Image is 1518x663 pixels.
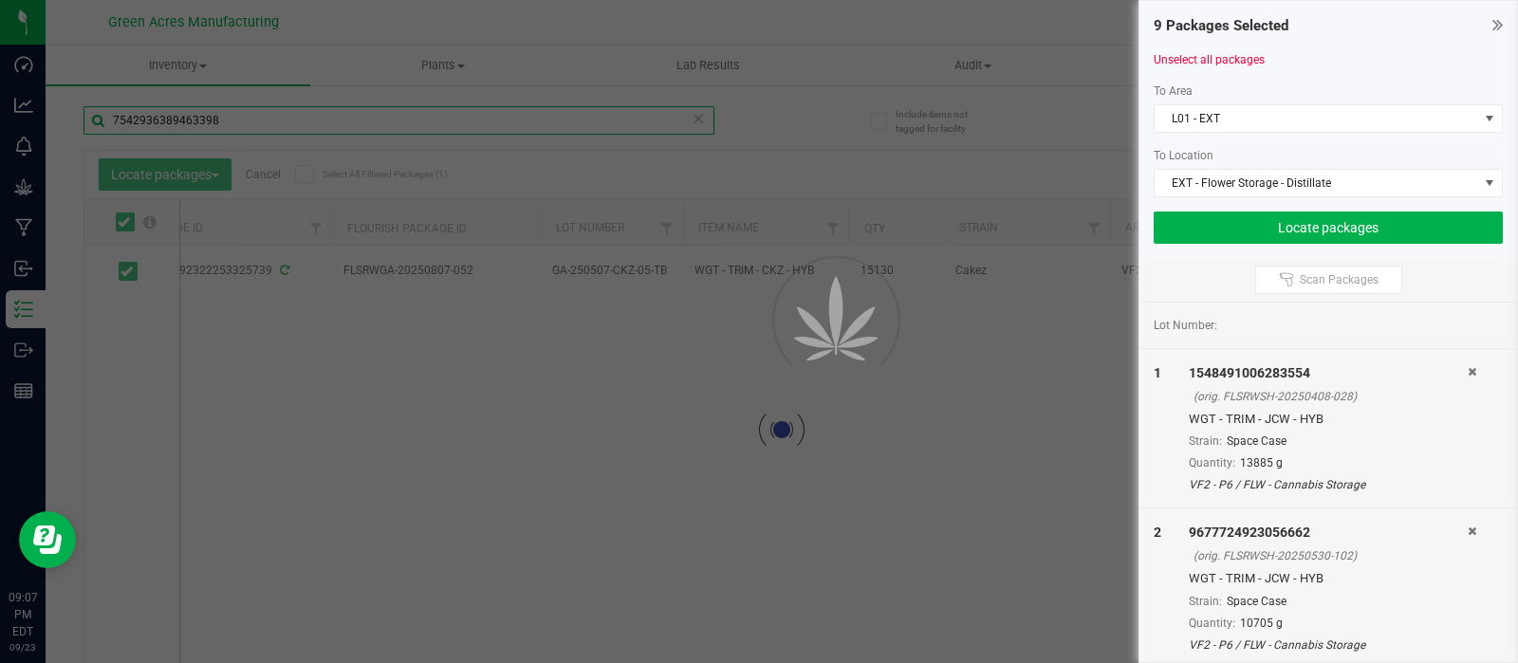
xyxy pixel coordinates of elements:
div: WGT - TRIM - JCW - HYB [1189,569,1468,588]
span: EXT - Flower Storage - Distillate [1155,170,1478,196]
span: Space Case [1227,434,1287,448]
span: 13885 g [1240,456,1283,470]
span: Scan Packages [1300,272,1379,287]
a: Unselect all packages [1154,53,1265,66]
span: 2 [1154,525,1161,540]
span: Space Case [1227,595,1287,608]
button: Scan Packages [1255,266,1402,294]
span: To Area [1154,84,1193,98]
div: 9677724923056662 [1189,523,1468,543]
span: Strain: [1189,434,1222,448]
span: To Location [1154,149,1213,162]
div: (orig. FLSRWSH-20250530-102) [1194,547,1468,564]
div: VF2 - P6 / FLW - Cannabis Storage [1189,476,1468,493]
span: 10705 g [1240,617,1283,630]
button: Locate packages [1154,212,1503,244]
span: Lot Number: [1154,317,1217,334]
div: 1548491006283554 [1189,363,1468,383]
span: Strain: [1189,595,1222,608]
span: 1 [1154,365,1161,380]
div: WGT - TRIM - JCW - HYB [1189,410,1468,429]
span: L01 - EXT [1155,105,1478,132]
span: Quantity: [1189,617,1235,630]
div: VF2 - P6 / FLW - Cannabis Storage [1189,636,1468,654]
span: Quantity: [1189,456,1235,470]
iframe: Resource center [19,511,76,568]
div: (orig. FLSRWSH-20250408-028) [1194,388,1468,405]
